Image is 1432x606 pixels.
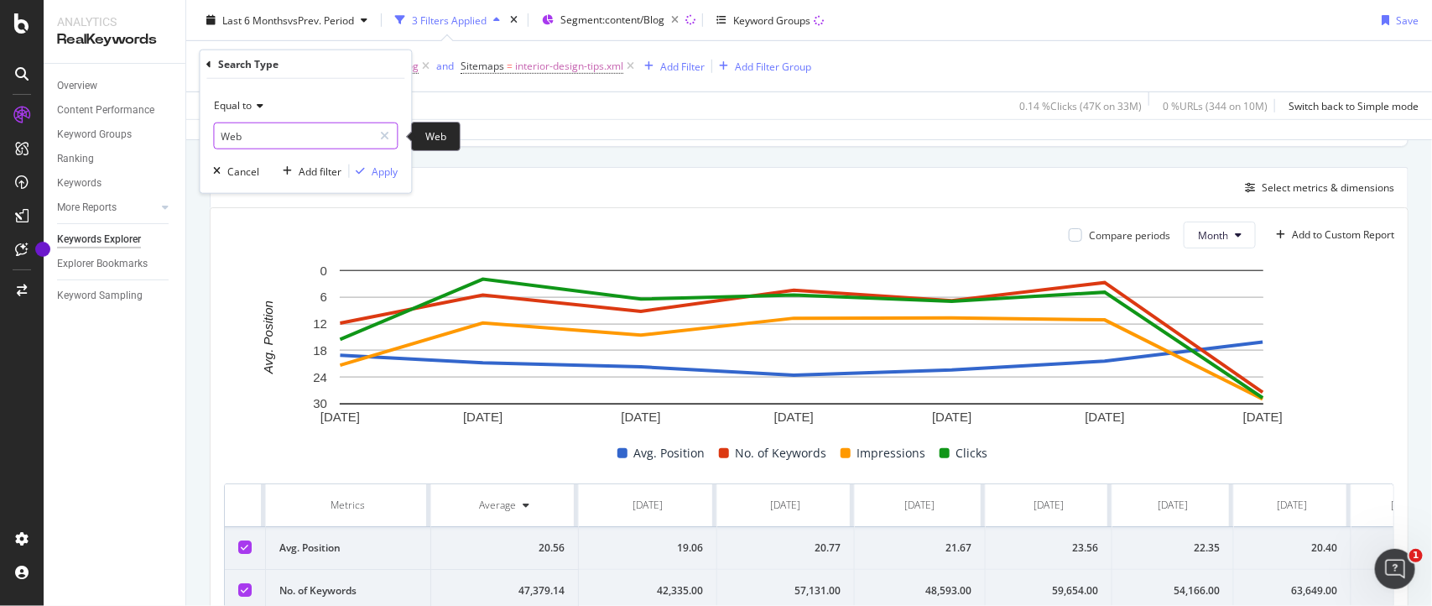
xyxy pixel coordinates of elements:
[731,583,841,598] div: 57,131.00
[57,287,174,305] a: Keyword Sampling
[219,57,279,71] div: Search Type
[999,541,1098,556] div: 23.56
[1243,410,1283,425] text: [DATE]
[57,175,174,192] a: Keywords
[560,13,664,27] span: Segment: content/Blog
[733,13,810,27] div: Keyword Groups
[411,122,461,151] div: Web
[313,370,327,384] text: 24
[1278,498,1308,513] div: [DATE]
[372,164,398,178] div: Apply
[261,301,275,375] text: Avg. Position
[288,13,354,27] span: vs Prev. Period
[1292,230,1394,240] div: Add to Custom Report
[1289,98,1419,112] div: Switch back to Simple mode
[57,255,174,273] a: Explorer Bookmarks
[710,7,831,34] button: Keyword Groups
[215,98,253,112] span: Equal to
[313,343,327,358] text: 18
[57,231,141,248] div: Keywords Explorer
[313,397,327,411] text: 30
[57,231,174,248] a: Keywords Explorer
[57,199,157,217] a: More Reports
[774,410,814,425] text: [DATE]
[1375,549,1415,589] iframe: Intercom live chat
[207,163,260,180] button: Cancel
[634,443,706,463] span: Avg. Position
[57,255,148,273] div: Explorer Bookmarks
[1238,178,1394,198] button: Select metrics & dimensions
[932,410,971,425] text: [DATE]
[1198,228,1228,243] span: Month
[313,317,327,332] text: 12
[57,13,172,30] div: Analytics
[57,126,174,144] a: Keyword Groups
[1126,583,1220,598] div: 54,166.00
[1269,222,1394,248] button: Add to Custom Report
[57,102,154,119] div: Content Performance
[535,7,685,34] button: Segment:content/Blog
[956,443,988,463] span: Clicks
[1396,13,1419,27] div: Save
[350,163,398,180] button: Apply
[1126,541,1220,556] div: 22.35
[436,59,454,73] div: and
[266,527,431,570] td: Avg. Position
[1034,498,1064,513] div: [DATE]
[463,410,503,425] text: [DATE]
[57,77,174,95] a: Overview
[57,287,143,305] div: Keyword Sampling
[57,102,174,119] a: Content Performance
[57,126,132,144] div: Keyword Groups
[436,58,454,74] button: and
[507,12,521,29] div: times
[57,199,117,217] div: More Reports
[461,59,504,73] span: Sitemaps
[1163,98,1268,112] div: 0 % URLs ( 344 on 10M )
[57,77,97,95] div: Overview
[1089,228,1170,243] div: Compare periods
[999,583,1098,598] div: 59,654.00
[35,242,50,257] div: Tooltip anchor
[224,262,1378,430] svg: A chart.
[507,59,513,73] span: =
[735,59,811,73] div: Add Filter Group
[57,150,94,168] div: Ranking
[905,498,935,513] div: [DATE]
[868,541,971,556] div: 21.67
[1085,410,1124,425] text: [DATE]
[1375,7,1419,34] button: Save
[57,175,102,192] div: Keywords
[1409,549,1423,562] span: 1
[445,541,565,556] div: 20.56
[200,7,374,34] button: Last 6 MonthsvsPrev. Period
[1158,498,1188,513] div: [DATE]
[1392,498,1422,513] div: [DATE]
[1247,541,1337,556] div: 20.40
[731,541,841,556] div: 20.77
[228,164,260,178] div: Cancel
[1262,180,1394,195] div: Select metrics & dimensions
[57,150,174,168] a: Ranking
[592,583,703,598] div: 42,335.00
[712,56,811,76] button: Add Filter Group
[412,13,487,27] div: 3 Filters Applied
[592,541,703,556] div: 19.06
[621,410,660,425] text: [DATE]
[57,30,172,50] div: RealKeywords
[633,498,663,513] div: [DATE]
[638,56,705,76] button: Add Filter
[1019,98,1142,112] div: 0.14 % Clicks ( 47K on 33M )
[868,583,971,598] div: 48,593.00
[1247,583,1337,598] div: 63,649.00
[771,498,801,513] div: [DATE]
[320,264,327,278] text: 0
[388,7,507,34] button: 3 Filters Applied
[320,410,360,425] text: [DATE]
[277,163,342,180] button: Add filter
[222,13,288,27] span: Last 6 Months
[480,498,517,513] div: Average
[320,290,327,305] text: 6
[1282,92,1419,119] button: Switch back to Simple mode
